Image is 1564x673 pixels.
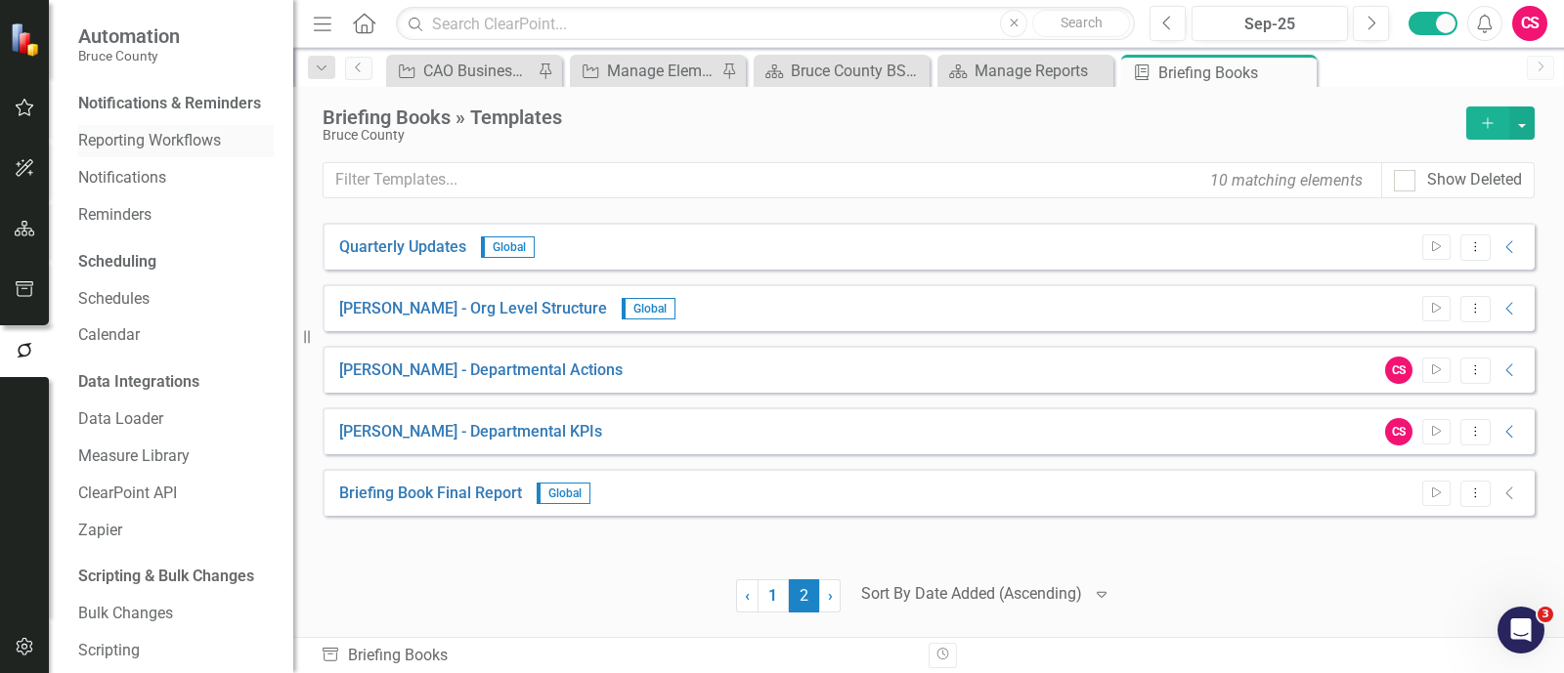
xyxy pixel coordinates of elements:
[323,106,1456,128] div: Briefing Books » Templates
[1385,357,1412,384] div: CS
[78,371,199,394] div: Data Integrations
[78,603,274,625] a: Bulk Changes
[78,24,180,48] span: Automation
[391,59,533,83] a: CAO Business Plan Initiatives
[1158,61,1312,85] div: Briefing Books
[78,167,274,189] a: Notifications
[321,645,914,667] div: Briefing Books
[9,21,44,57] img: ClearPoint Strategy
[323,128,1456,143] div: Bruce County
[622,298,675,319] span: Global
[607,59,717,83] div: Manage Elements
[537,483,590,504] span: Global
[78,324,274,347] a: Calendar
[78,251,156,273] div: Scheduling
[78,93,261,115] div: Notifications & Reminders
[78,640,274,662] a: Scripting
[1498,607,1544,653] iframe: Intercom live chat
[791,59,925,83] div: Bruce County BSC Welcome Page
[339,421,602,443] a: [PERSON_NAME] - Departmental KPIs
[78,520,274,542] a: Zapier
[975,59,1108,83] div: Manage Reports
[758,579,789,612] a: 1
[78,48,180,63] small: Bruce County
[78,130,274,152] a: Reporting Workflows
[1205,164,1368,196] div: 10 matching elements
[745,586,750,605] span: ‹
[789,579,820,612] span: 2
[481,236,535,258] span: Global
[323,162,1382,198] input: Filter Templates...
[575,59,717,83] a: Manage Elements
[1427,169,1522,191] div: Show Deleted
[1061,15,1103,30] span: Search
[1192,6,1348,41] button: Sep-25
[1538,607,1553,622] span: 3
[339,359,623,382] a: [PERSON_NAME] - Departmental Actions
[1512,6,1547,41] button: CS
[942,59,1108,83] a: Manage Reports
[339,298,607,320] a: [PERSON_NAME] - Org Level Structure
[1198,13,1341,36] div: Sep-25
[339,236,466,259] a: Quarterly Updates
[828,586,833,605] span: ›
[423,59,533,83] div: CAO Business Plan Initiatives
[78,566,254,588] div: Scripting & Bulk Changes
[78,204,274,227] a: Reminders
[339,483,522,505] a: Briefing Book Final Report
[759,59,925,83] a: Bruce County BSC Welcome Page
[1032,10,1130,37] button: Search
[78,288,274,311] a: Schedules
[78,408,274,431] a: Data Loader
[396,7,1135,41] input: Search ClearPoint...
[78,483,274,505] a: ClearPoint API
[1385,418,1412,445] div: CS
[78,445,274,468] a: Measure Library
